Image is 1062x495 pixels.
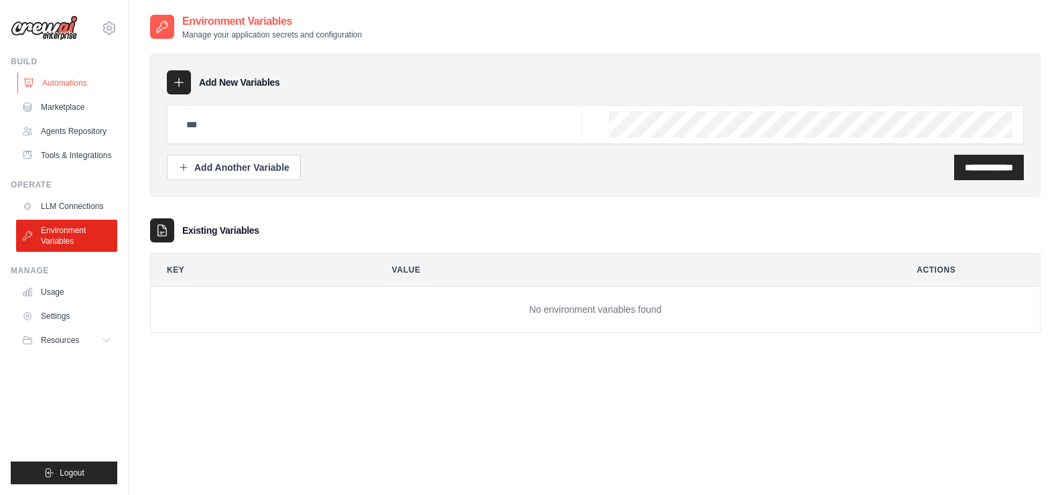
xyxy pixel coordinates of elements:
[16,145,117,166] a: Tools & Integrations
[16,305,117,327] a: Settings
[11,15,78,41] img: Logo
[182,29,362,40] p: Manage your application secrets and configuration
[11,180,117,190] div: Operate
[11,462,117,484] button: Logout
[16,121,117,142] a: Agents Repository
[17,72,119,94] a: Automations
[41,335,79,346] span: Resources
[151,287,1040,333] td: No environment variables found
[182,13,362,29] h2: Environment Variables
[11,265,117,276] div: Manage
[16,330,117,351] button: Resources
[16,220,117,252] a: Environment Variables
[178,161,289,174] div: Add Another Variable
[376,254,890,286] th: Value
[182,224,259,237] h3: Existing Variables
[11,56,117,67] div: Build
[901,254,1040,286] th: Actions
[16,196,117,217] a: LLM Connections
[167,155,301,180] button: Add Another Variable
[60,468,84,478] span: Logout
[16,281,117,303] a: Usage
[151,254,365,286] th: Key
[16,96,117,118] a: Marketplace
[199,76,280,89] h3: Add New Variables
